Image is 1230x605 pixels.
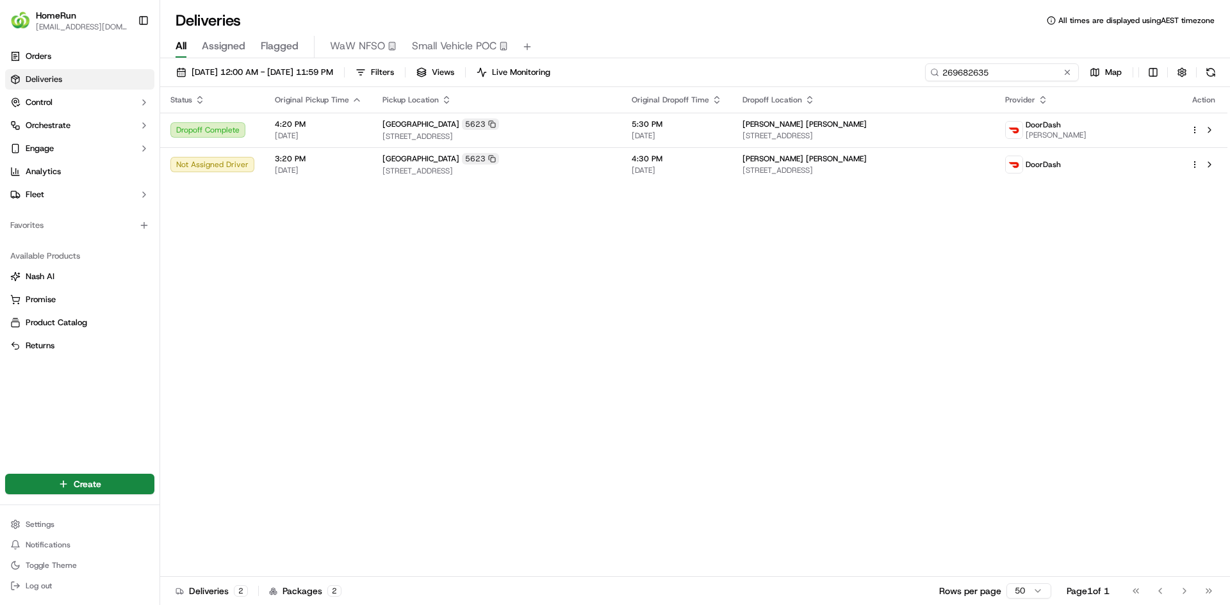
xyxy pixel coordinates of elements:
button: Filters [350,63,400,81]
div: 2 [234,585,248,597]
div: Action [1190,95,1217,105]
div: 2 [327,585,341,597]
span: Map [1105,67,1122,78]
span: Flagged [261,38,299,54]
a: Product Catalog [10,317,149,328]
span: Assigned [202,38,245,54]
div: Packages [269,585,341,597]
button: Product Catalog [5,312,154,333]
span: [PERSON_NAME] [1026,130,1086,140]
div: 5623 [462,153,499,165]
span: All [176,38,186,54]
span: Create [74,478,101,490]
span: Live Monitoring [492,67,550,78]
span: Toggle Theme [26,560,77,570]
a: Returns [10,340,149,351]
div: 5623 [462,118,499,130]
span: Log out [26,581,52,591]
span: 3:20 PM [275,154,362,164]
button: Notifications [5,536,154,554]
button: [DATE] 12:00 AM - [DATE] 11:59 PM [170,63,339,81]
span: 5:30 PM [632,119,722,129]
a: Nash AI [10,271,149,282]
span: 4:20 PM [275,119,362,129]
button: Control [5,92,154,113]
span: Returns [26,340,54,351]
button: Refresh [1202,63,1220,81]
button: Map [1084,63,1127,81]
span: Original Dropoff Time [632,95,709,105]
button: Live Monitoring [471,63,556,81]
a: Deliveries [5,69,154,90]
span: Deliveries [26,74,62,85]
span: [DATE] [632,131,722,141]
button: Toggle Theme [5,556,154,574]
span: Product Catalog [26,317,87,328]
span: DoorDash [1026,120,1061,130]
button: Settings [5,515,154,533]
span: Notifications [26,540,70,550]
button: Promise [5,289,154,310]
button: Engage [5,138,154,159]
button: Returns [5,335,154,356]
span: [PERSON_NAME] [PERSON_NAME] [742,119,867,129]
img: doordash_logo_v2.png [1006,156,1022,173]
span: Views [432,67,454,78]
span: Orchestrate [26,120,70,131]
span: Fleet [26,189,44,200]
span: Control [26,97,53,108]
span: Pickup Location [382,95,439,105]
button: [EMAIL_ADDRESS][DOMAIN_NAME] [36,22,127,32]
button: Fleet [5,184,154,205]
div: Available Products [5,246,154,266]
span: Nash AI [26,271,54,282]
a: Analytics [5,161,154,182]
span: [STREET_ADDRESS] [742,165,985,175]
div: Deliveries [176,585,248,597]
span: [DATE] 12:00 AM - [DATE] 11:59 PM [192,67,333,78]
span: Analytics [26,166,61,177]
span: Small Vehicle POC [412,38,496,54]
span: [STREET_ADDRESS] [382,166,611,176]
span: Filters [371,67,394,78]
button: HomeRunHomeRun[EMAIL_ADDRESS][DOMAIN_NAME] [5,5,133,36]
span: Dropoff Location [742,95,802,105]
span: DoorDash [1026,159,1061,170]
span: [GEOGRAPHIC_DATA] [382,154,459,164]
button: Log out [5,577,154,595]
img: HomeRun [10,10,31,31]
input: Type to search [925,63,1079,81]
span: Promise [26,294,56,305]
span: Original Pickup Time [275,95,349,105]
div: Favorites [5,215,154,236]
button: HomeRun [36,9,76,22]
h1: Deliveries [176,10,241,31]
button: Nash AI [5,266,154,287]
span: Provider [1005,95,1035,105]
span: [STREET_ADDRESS] [382,131,611,141]
span: Engage [26,143,54,154]
span: [DATE] [632,165,722,175]
button: Create [5,474,154,494]
span: WaW NFSO [330,38,385,54]
span: [DATE] [275,131,362,141]
img: doordash_logo_v2.png [1006,122,1022,138]
span: 4:30 PM [632,154,722,164]
span: [STREET_ADDRESS] [742,131,985,141]
p: Rows per page [939,585,1001,597]
span: [DATE] [275,165,362,175]
a: Promise [10,294,149,305]
a: Orders [5,46,154,67]
button: Views [411,63,460,81]
span: [GEOGRAPHIC_DATA] [382,119,459,129]
span: Orders [26,51,51,62]
div: Page 1 of 1 [1067,585,1110,597]
span: [PERSON_NAME] [PERSON_NAME] [742,154,867,164]
button: Orchestrate [5,115,154,136]
span: Settings [26,519,54,529]
span: Status [170,95,192,105]
span: All times are displayed using AEST timezone [1058,15,1215,26]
